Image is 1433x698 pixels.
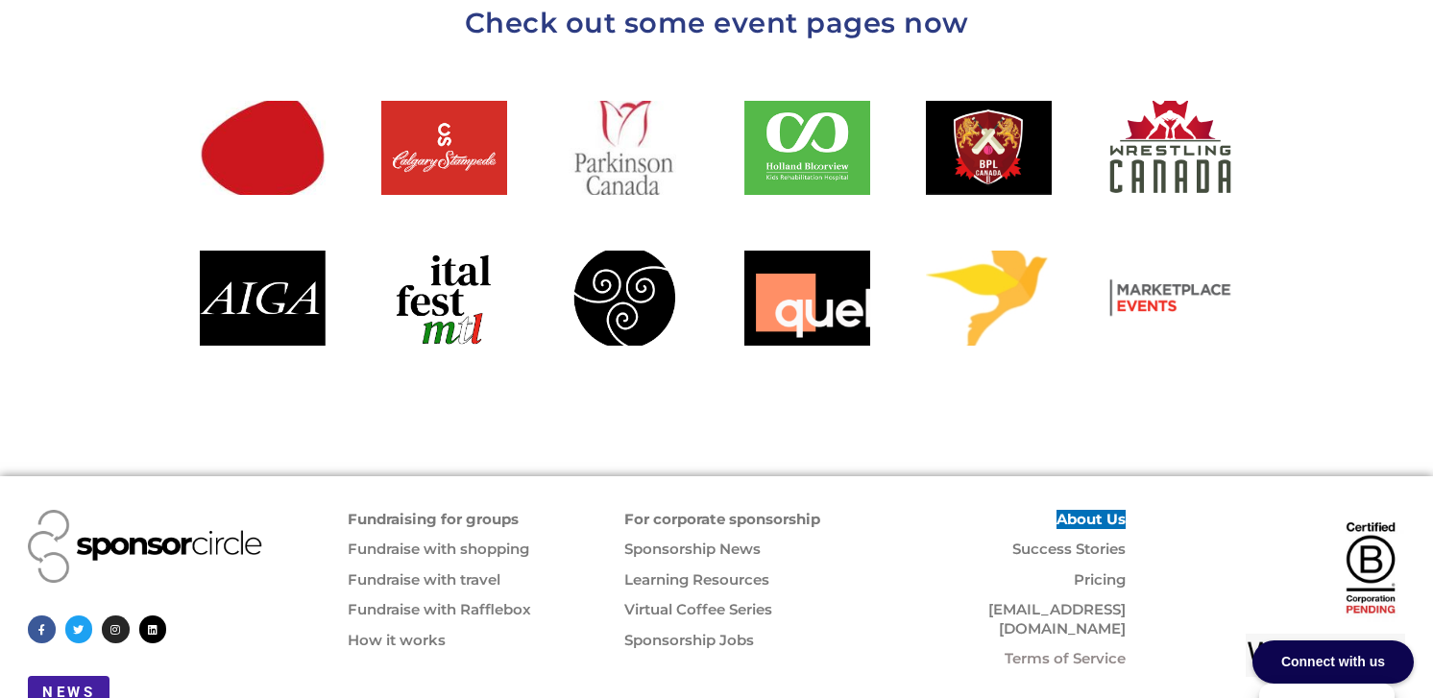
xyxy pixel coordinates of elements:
a: Terms of Service [1005,649,1126,667]
a: Success Stories [1012,540,1126,558]
a: Fundraising for groups [348,510,519,528]
a: Sponsorship News [624,540,761,558]
a: Fundraise with Rafflebox [348,600,531,618]
a: Pricing [1074,570,1126,589]
a: Fundraise with shopping [348,540,529,558]
div: Connect with us [1252,640,1414,684]
a: Fundraise with travel [348,570,500,589]
img: we connect [1246,634,1404,677]
img: Sponsor Circle logo [28,510,262,584]
a: For corporate sponsorship [624,510,820,528]
a: Brampton Premier League [926,101,1052,195]
a: Calgary Stampede [381,101,507,195]
a: How it works [348,631,446,649]
a: Virtual Coffee Series [624,600,772,618]
a: Italfest Montreal [381,251,507,345]
a: About Us [1057,510,1126,528]
a: Learning Resources [624,570,769,589]
a: Sponsorship Jobs [624,631,754,649]
a: [EMAIL_ADDRESS][DOMAIN_NAME] [988,600,1126,638]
